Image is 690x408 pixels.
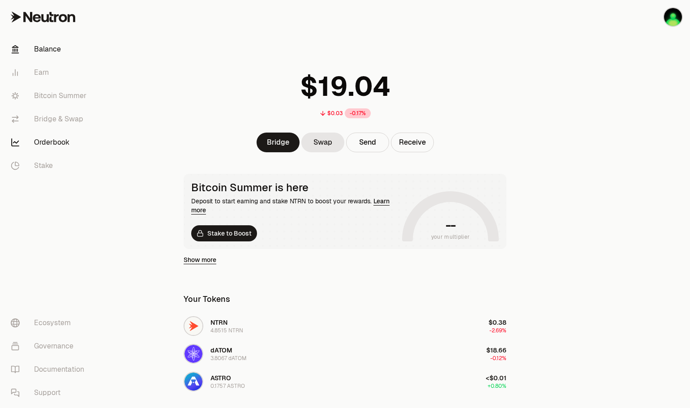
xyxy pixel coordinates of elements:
[4,154,97,177] a: Stake
[664,8,682,26] img: main
[4,131,97,154] a: Orderbook
[301,133,344,152] a: Swap
[4,107,97,131] a: Bridge & Swap
[446,218,456,232] h1: --
[210,382,245,390] div: 0.1757 ASTRO
[178,340,512,367] button: dATOM LogodATOM3.8067 dATOM$18.66-0.12%
[488,382,506,390] span: +0.80%
[345,108,371,118] div: -0.17%
[4,61,97,84] a: Earn
[210,327,243,334] div: 4.8515 NTRN
[191,181,399,194] div: Bitcoin Summer is here
[257,133,300,152] a: Bridge
[184,373,202,391] img: ASTRO Logo
[4,358,97,381] a: Documentation
[489,327,506,334] span: -2.69%
[184,255,216,264] a: Show more
[178,313,512,339] button: NTRN LogoNTRN4.8515 NTRN$0.38-2.69%
[486,346,506,354] span: $18.66
[4,38,97,61] a: Balance
[184,293,230,305] div: Your Tokens
[184,345,202,363] img: dATOM Logo
[4,381,97,404] a: Support
[210,318,227,326] span: NTRN
[210,346,232,354] span: dATOM
[210,374,231,382] span: ASTRO
[178,368,512,395] button: ASTRO LogoASTRO0.1757 ASTRO<$0.01+0.80%
[4,311,97,335] a: Ecosystem
[431,232,470,241] span: your multiplier
[4,335,97,358] a: Governance
[490,355,506,362] span: -0.12%
[191,197,399,215] div: Deposit to start earning and stake NTRN to boost your rewards.
[489,318,506,326] span: $0.38
[4,84,97,107] a: Bitcoin Summer
[327,110,343,117] div: $0.03
[210,355,247,362] div: 3.8067 dATOM
[346,133,389,152] button: Send
[184,317,202,335] img: NTRN Logo
[191,225,257,241] a: Stake to Boost
[486,374,506,382] span: <$0.01
[391,133,434,152] button: Receive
